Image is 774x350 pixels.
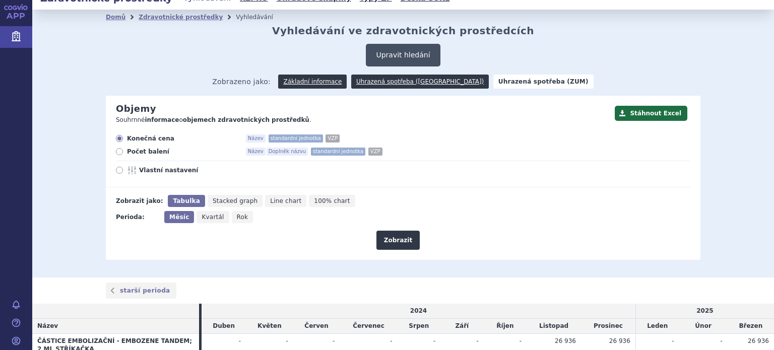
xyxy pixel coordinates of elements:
span: Tabulka [173,197,200,204]
span: standardní jednotka [311,148,365,156]
p: Souhrnné o . [116,116,610,124]
span: - [720,337,722,344]
td: Březen [728,318,774,333]
strong: informace [145,116,179,123]
span: - [476,337,478,344]
td: Červenec [340,318,398,333]
td: Září [440,318,484,333]
li: Vyhledávání [236,10,286,25]
span: Vlastní nastavení [139,166,250,174]
button: Upravit hledání [366,44,440,66]
span: - [433,337,435,344]
td: Únor [679,318,728,333]
td: 2025 [635,304,774,318]
span: Měsíc [169,214,189,221]
span: - [672,337,674,344]
span: Zobrazeno jako: [212,75,271,89]
span: Konečná cena [127,134,238,143]
span: 26 936 [555,337,576,344]
strong: Uhrazená spotřeba (ZUM) [493,75,594,89]
span: Počet balení [127,148,238,156]
span: - [520,337,522,344]
h2: Vyhledávání ve zdravotnických prostředcích [272,25,534,37]
td: Květen [246,318,293,333]
span: - [286,337,288,344]
span: Název [246,134,266,143]
div: Perioda: [116,211,159,223]
a: Domů [106,14,125,21]
span: Kvartál [202,214,224,221]
button: Stáhnout Excel [615,106,687,121]
span: Doplněk názvu [267,148,308,156]
span: VZP [326,134,340,143]
button: Zobrazit [376,231,420,250]
strong: objemech zdravotnických prostředků [183,116,309,123]
span: - [333,337,335,344]
span: Název [37,322,58,329]
a: Uhrazená spotřeba ([GEOGRAPHIC_DATA]) [351,75,489,89]
td: Leden [635,318,679,333]
span: Stacked graph [213,197,257,204]
span: standardní jednotka [269,134,323,143]
span: - [390,337,392,344]
span: VZP [368,148,382,156]
td: Duben [202,318,246,333]
a: starší perioda [106,283,176,299]
span: - [239,337,241,344]
td: Říjen [484,318,527,333]
a: Zdravotnické prostředky [139,14,223,21]
h2: Objemy [116,103,156,114]
td: 2024 [202,304,635,318]
span: Rok [237,214,248,221]
span: Line chart [270,197,301,204]
td: Listopad [527,318,581,333]
a: Základní informace [278,75,347,89]
span: 26 936 [609,337,630,344]
td: Prosinec [581,318,635,333]
span: Název [246,148,266,156]
td: Srpen [398,318,441,333]
td: Červen [293,318,340,333]
span: 100% chart [314,197,350,204]
span: 26 936 [748,337,769,344]
div: Zobrazit jako: [116,195,163,207]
